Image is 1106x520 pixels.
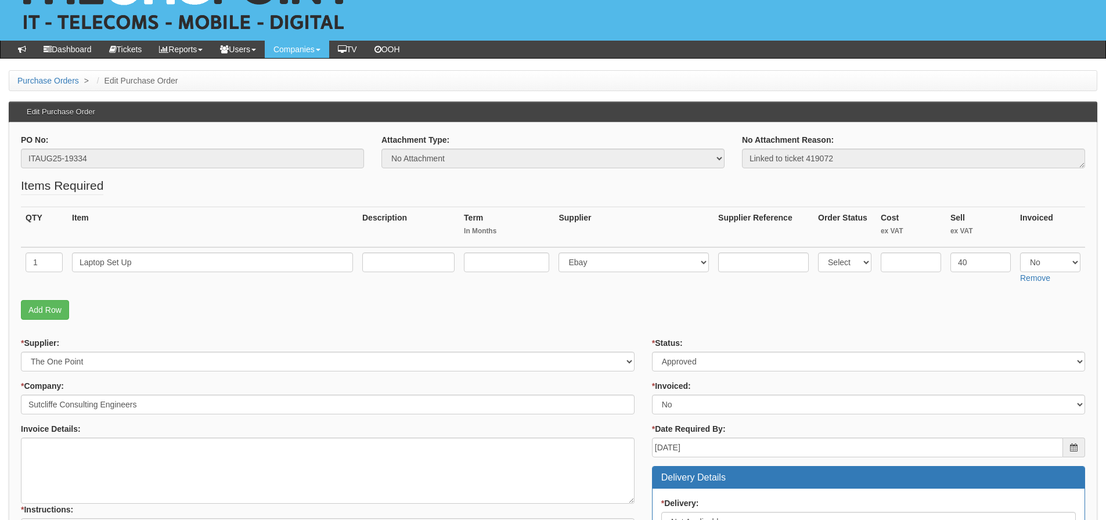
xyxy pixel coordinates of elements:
li: Edit Purchase Order [94,75,178,86]
label: Date Required By: [652,423,726,435]
legend: Items Required [21,177,103,195]
th: Term [459,207,554,247]
label: Status: [652,337,683,349]
th: Sell [946,207,1015,247]
th: Supplier Reference [714,207,813,247]
th: Cost [876,207,946,247]
a: OOH [366,41,409,58]
label: Attachment Type: [381,134,449,146]
a: Dashboard [35,41,100,58]
label: Invoiced: [652,380,691,392]
a: Users [211,41,265,58]
a: Reports [150,41,211,58]
th: Order Status [813,207,876,247]
th: Item [67,207,358,247]
small: ex VAT [881,226,941,236]
a: Companies [265,41,329,58]
th: Supplier [554,207,714,247]
th: Invoiced [1015,207,1085,247]
a: Remove [1020,273,1050,283]
small: In Months [464,226,549,236]
label: PO No: [21,134,48,146]
label: Invoice Details: [21,423,81,435]
span: > [81,76,92,85]
a: Tickets [100,41,151,58]
a: TV [329,41,366,58]
label: No Attachment Reason: [742,134,834,146]
th: Description [358,207,459,247]
h3: Delivery Details [661,472,1076,483]
label: Company: [21,380,64,392]
textarea: Linked to ticket 419072 [742,149,1085,168]
label: Delivery: [661,497,699,509]
h3: Edit Purchase Order [21,102,101,122]
label: Instructions: [21,504,73,515]
a: Purchase Orders [17,76,79,85]
small: ex VAT [950,226,1011,236]
a: Add Row [21,300,69,320]
th: QTY [21,207,67,247]
label: Supplier: [21,337,59,349]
